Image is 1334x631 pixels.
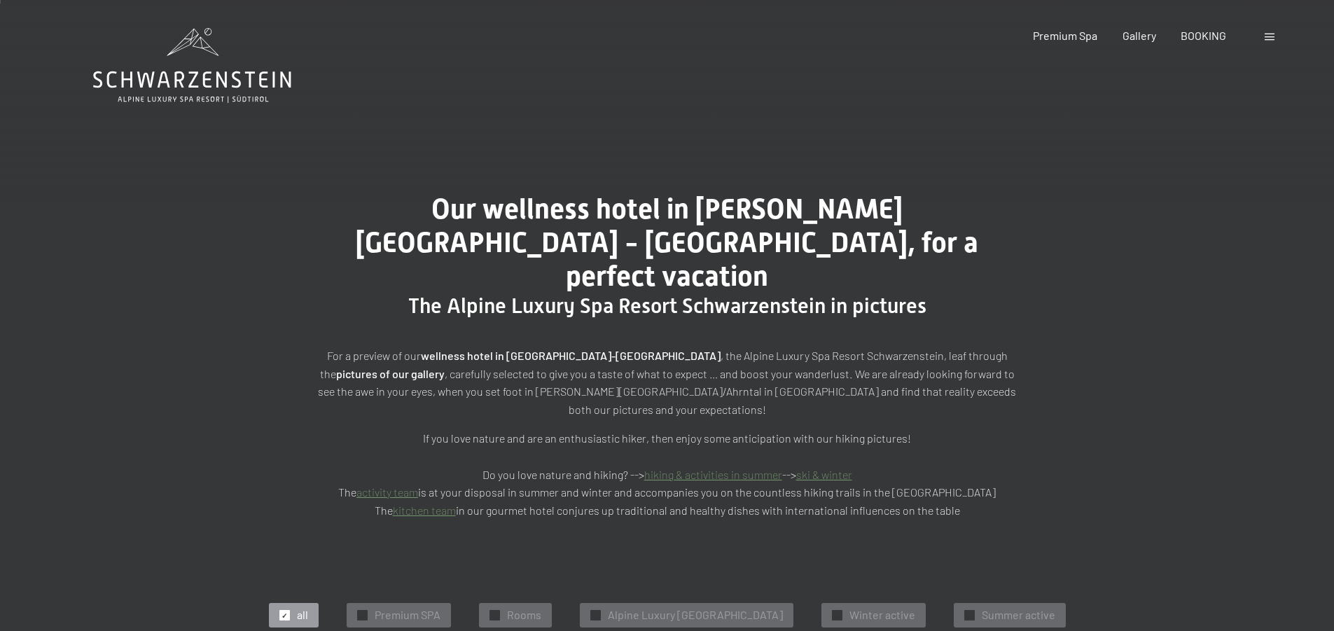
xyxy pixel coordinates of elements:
[796,468,852,481] a: ski & winter
[1033,29,1097,42] a: Premium Spa
[393,504,456,517] a: kitchen team
[336,367,445,380] strong: pictures of our gallery
[375,607,440,623] span: Premium SPA
[297,607,308,623] span: all
[608,607,783,623] span: Alpine Luxury [GEOGRAPHIC_DATA]
[492,611,497,620] span: ✓
[317,347,1017,418] p: For a preview of our , the Alpine Luxury Spa Resort Schwarzenstein, leaf through the , carefully ...
[507,607,541,623] span: Rooms
[982,607,1055,623] span: Summer active
[356,193,978,293] span: Our wellness hotel in [PERSON_NAME][GEOGRAPHIC_DATA] - [GEOGRAPHIC_DATA], for a perfect vacation
[1123,29,1156,42] a: Gallery
[408,293,926,318] span: The Alpine Luxury Spa Resort Schwarzenstein in pictures
[644,468,782,481] a: hiking & activities in summer
[1181,29,1226,42] a: BOOKING
[359,611,365,620] span: ✓
[282,611,287,620] span: ✓
[317,429,1017,519] p: If you love nature and are an enthusiastic hiker, then enjoy some anticipation with our hiking pi...
[966,611,972,620] span: ✓
[834,611,840,620] span: ✓
[356,485,418,499] a: activity team
[592,611,598,620] span: ✓
[849,607,915,623] span: Winter active
[421,349,721,362] strong: wellness hotel in [GEOGRAPHIC_DATA]-[GEOGRAPHIC_DATA]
